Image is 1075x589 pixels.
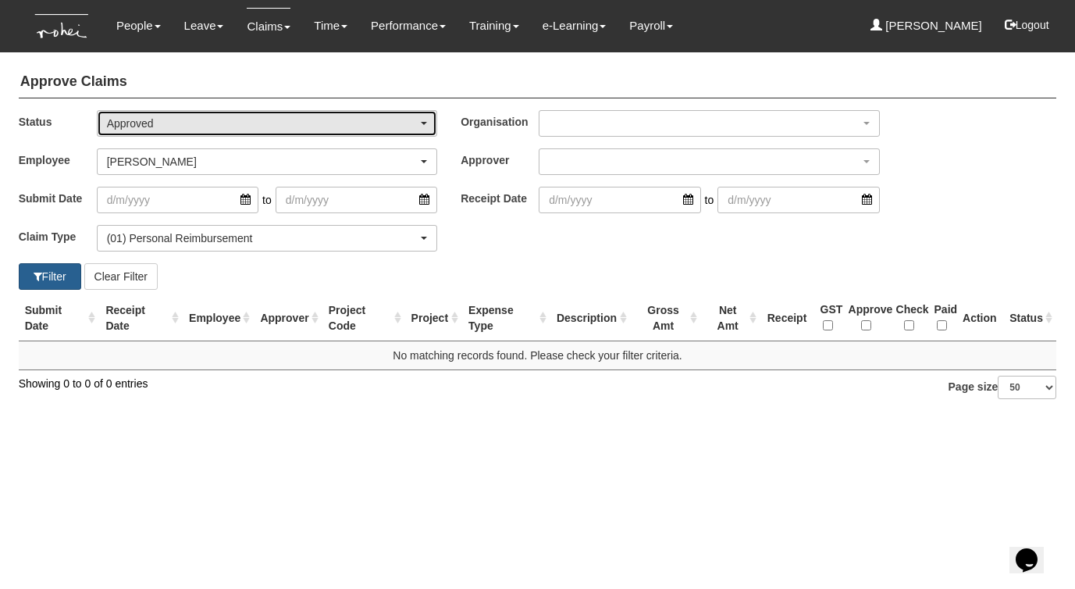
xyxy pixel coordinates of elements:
[717,187,879,213] input: d/m/yyyy
[107,116,418,131] div: Approved
[254,295,322,341] th: Approver : activate to sort column ascending
[107,154,418,170] div: [PERSON_NAME]
[19,263,81,290] button: Filter
[322,295,405,341] th: Project Code : activate to sort column ascending
[462,295,550,341] th: Expense Type : activate to sort column ascending
[1003,295,1056,341] th: Status : activate to sort column ascending
[97,110,438,137] button: Approved
[631,295,701,341] th: Gross Amt : activate to sort column ascending
[956,295,1004,341] th: Action
[19,295,100,341] th: Submit Date : activate to sort column ascending
[84,263,158,290] button: Clear Filter
[97,187,258,213] input: d/m/yyyy
[107,230,418,246] div: (01) Personal Reimbursement
[994,6,1060,44] button: Logout
[19,66,1057,98] h4: Approve Claims
[550,295,631,341] th: Description : activate to sort column ascending
[629,8,673,44] a: Payroll
[19,187,97,209] label: Submit Date
[405,295,463,341] th: Project : activate to sort column ascending
[461,148,539,171] label: Approver
[760,295,814,341] th: Receipt
[814,295,842,341] th: GST
[949,376,1057,399] label: Page size
[539,187,700,213] input: d/m/yyyy
[461,187,539,209] label: Receipt Date
[870,8,982,44] a: [PERSON_NAME]
[469,8,519,44] a: Training
[890,295,928,341] th: Check
[184,8,224,44] a: Leave
[183,295,254,341] th: Employee : activate to sort column ascending
[371,8,446,44] a: Performance
[461,110,539,133] label: Organisation
[116,8,161,44] a: People
[314,8,347,44] a: Time
[97,148,438,175] button: [PERSON_NAME]
[247,8,290,45] a: Claims
[19,225,97,248] label: Claim Type
[258,187,276,213] span: to
[19,148,97,171] label: Employee
[701,187,718,213] span: to
[97,225,438,252] button: (01) Personal Reimbursement
[276,187,437,213] input: d/m/yyyy
[19,341,1057,369] td: No matching records found. Please check your filter criteria.
[842,295,890,341] th: Approve
[701,295,760,341] th: Net Amt : activate to sort column ascending
[99,295,183,341] th: Receipt Date : activate to sort column ascending
[19,110,97,133] label: Status
[998,376,1056,399] select: Page size
[1009,527,1059,573] iframe: chat widget
[543,8,607,44] a: e-Learning
[928,295,956,341] th: Paid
